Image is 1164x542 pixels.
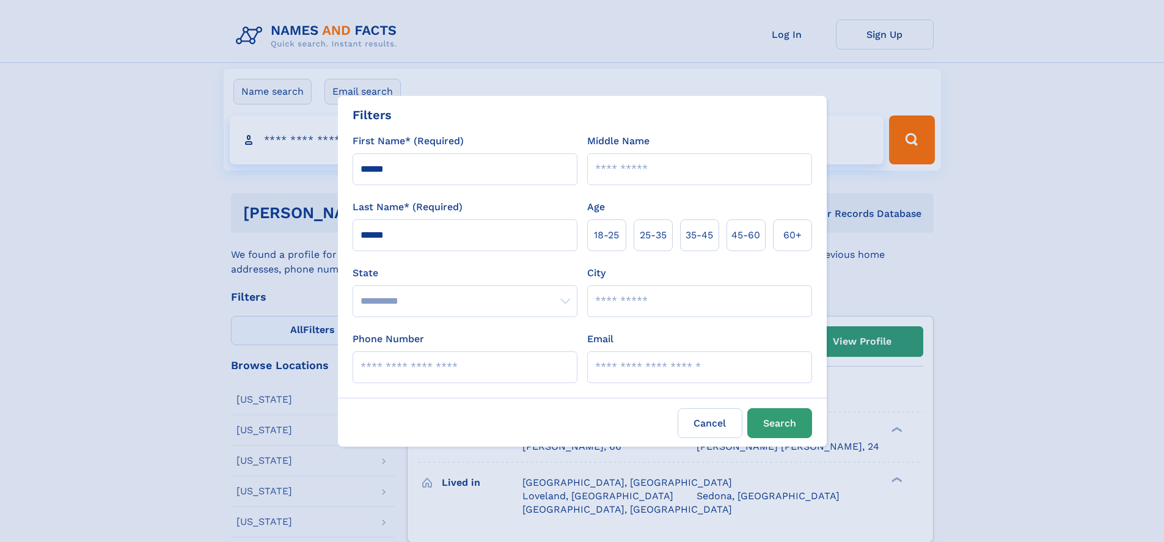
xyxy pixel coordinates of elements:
label: Middle Name [587,134,650,148]
label: Cancel [678,408,742,438]
span: 60+ [783,228,802,243]
span: 18‑25 [594,228,619,243]
span: 25‑35 [640,228,667,243]
div: Filters [353,106,392,124]
label: Phone Number [353,332,424,346]
label: City [587,266,606,280]
span: 45‑60 [731,228,760,243]
label: Last Name* (Required) [353,200,463,214]
label: State [353,266,577,280]
label: Email [587,332,613,346]
label: First Name* (Required) [353,134,464,148]
label: Age [587,200,605,214]
span: 35‑45 [686,228,713,243]
button: Search [747,408,812,438]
